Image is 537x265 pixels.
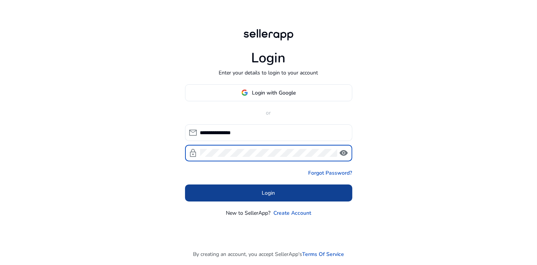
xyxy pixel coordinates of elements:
h1: Login [252,50,286,66]
span: mail [189,128,198,137]
p: New to SellerApp? [226,209,270,217]
a: Forgot Password? [309,169,352,177]
span: Login [262,189,275,197]
a: Create Account [273,209,311,217]
p: Enter your details to login to your account [219,69,318,77]
p: or [185,109,352,117]
span: lock [189,149,198,158]
span: Login with Google [252,89,296,97]
span: visibility [339,149,349,158]
button: Login with Google [185,84,352,101]
a: Terms Of Service [302,250,344,258]
img: google-logo.svg [241,89,248,96]
button: Login [185,184,352,201]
